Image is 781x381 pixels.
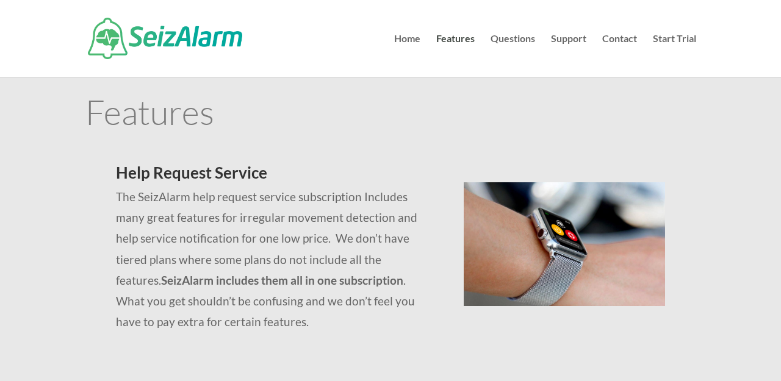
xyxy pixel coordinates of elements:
a: Start Trial [653,34,696,77]
a: Home [394,34,420,77]
a: Support [551,34,586,77]
img: seizalarm-on-wrist [464,182,666,306]
a: Contact [602,34,637,77]
strong: SeizAlarm includes them all in one subscription [161,273,403,287]
img: SeizAlarm [88,18,242,59]
p: The SeizAlarm help request service subscription Includes many great features for irregular moveme... [116,187,434,332]
a: Features [436,34,475,77]
a: Questions [491,34,535,77]
h1: Features [85,94,696,135]
h2: Help Request Service [116,165,434,187]
iframe: Help widget launcher [672,333,768,368]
